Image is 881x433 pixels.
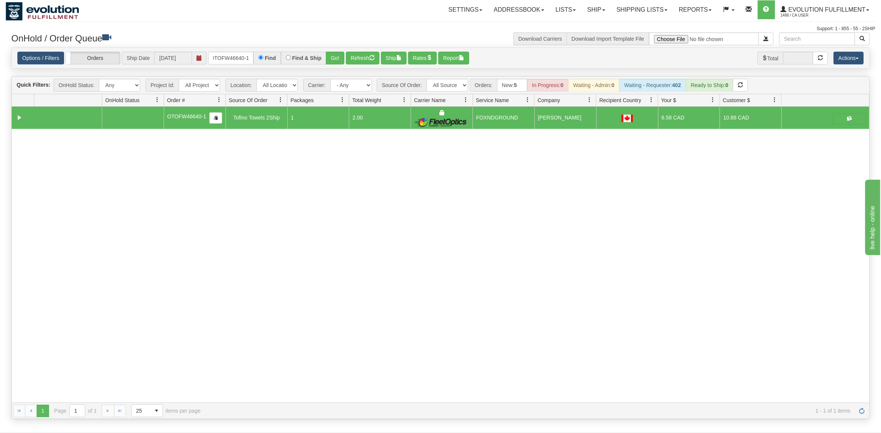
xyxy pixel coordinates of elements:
[265,55,276,61] label: Find
[291,115,294,121] span: 1
[150,405,163,417] span: select
[488,0,550,19] a: Addressbook
[611,0,673,19] a: Shipping lists
[326,52,344,64] button: Go!
[292,55,322,61] label: Find & Ship
[661,96,676,104] span: Your $
[720,107,781,129] td: 10.86 CAD
[131,404,163,417] span: Page sizes drop down
[381,52,407,64] button: Ship
[211,408,850,414] span: 1 - 1 of 1 items
[443,0,488,19] a: Settings
[167,96,185,104] span: Order #
[105,96,140,104] span: OnHold Status
[781,12,837,19] span: 1488 / CA User
[521,93,534,106] a: Service Name filter column settings
[476,96,509,104] span: Service Name
[672,82,681,88] strong: 402
[527,79,568,92] div: In Progress:
[336,93,349,106] a: Packages filter column settings
[571,36,644,42] a: Download Import Template File
[855,32,870,45] button: Search
[122,52,154,64] span: Ship Date
[438,52,469,64] button: Report
[658,107,720,129] td: 6.58 CAD
[611,82,614,88] strong: 0
[673,0,717,19] a: Reports
[146,79,179,92] span: Project Id:
[787,6,866,13] span: Evolution Fulfillment
[686,79,734,92] div: Ready to Ship:
[346,52,379,64] button: Refresh
[833,52,864,64] button: Actions
[622,115,633,122] img: CA
[470,79,497,92] span: Orders:
[54,404,97,417] span: Page of 1
[11,32,435,43] h3: OnHold / Order Queue
[775,0,875,19] a: Evolution Fulfillment 1488 / CA User
[229,113,284,122] div: Tofino Towels 2Ship
[151,93,164,106] a: OnHold Status filter column settings
[856,405,868,417] a: Refresh
[6,5,70,14] div: live help - online
[17,81,50,89] label: Quick Filters:
[398,93,411,106] a: Total Weight filter column settings
[208,52,253,64] input: Order #
[352,96,381,104] span: Total Weight
[353,115,363,121] span: 2.00
[833,113,866,124] button: Shipping Documents
[864,178,880,255] iframe: chat widget
[274,93,287,106] a: Source Of Order filter column settings
[408,52,437,64] button: Rates
[583,93,596,106] a: Company filter column settings
[568,79,619,92] div: Waiting - Admin:
[229,96,268,104] span: Source Of Order
[12,77,869,94] div: grid toolbar
[550,0,582,19] a: Lists
[66,52,120,64] label: Orders
[414,117,470,127] img: FleetOptics Inc.
[645,93,658,106] a: Recipient Country filter column settings
[723,96,750,104] span: Customer $
[460,93,473,106] a: Carrier Name filter column settings
[534,107,596,129] td: [PERSON_NAME]
[497,79,527,92] div: New:
[582,0,611,19] a: Ship
[131,404,201,417] span: items per page
[15,113,24,122] a: Collapse
[473,107,534,129] td: FOXNDGROUND
[136,407,146,415] span: 25
[6,26,875,32] div: Support: 1 - 855 - 55 - 2SHIP
[757,52,783,64] span: Total
[537,96,560,104] span: Company
[779,32,855,45] input: Search
[518,36,562,42] a: Download Carriers
[167,113,206,119] span: OTOFW46640-1
[17,52,64,64] a: Options / Filters
[213,93,226,106] a: Order # filter column settings
[768,93,781,106] a: Customer $ filter column settings
[70,405,85,417] input: Page 1
[599,96,641,104] span: Recipient Country
[707,93,720,106] a: Your $ filter column settings
[226,79,256,92] span: Location:
[414,96,446,104] span: Carrier Name
[560,82,563,88] strong: 0
[619,79,686,92] div: Waiting - Requester:
[54,79,99,92] span: OnHold Status:
[377,79,427,92] span: Source Of Order:
[6,2,79,21] img: logo1488.jpg
[725,82,728,88] strong: 0
[209,112,222,124] button: Copy to clipboard
[514,82,517,88] strong: 5
[649,32,759,45] input: Import
[37,405,49,417] span: Page 1
[303,79,330,92] span: Carrier:
[290,96,313,104] span: Packages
